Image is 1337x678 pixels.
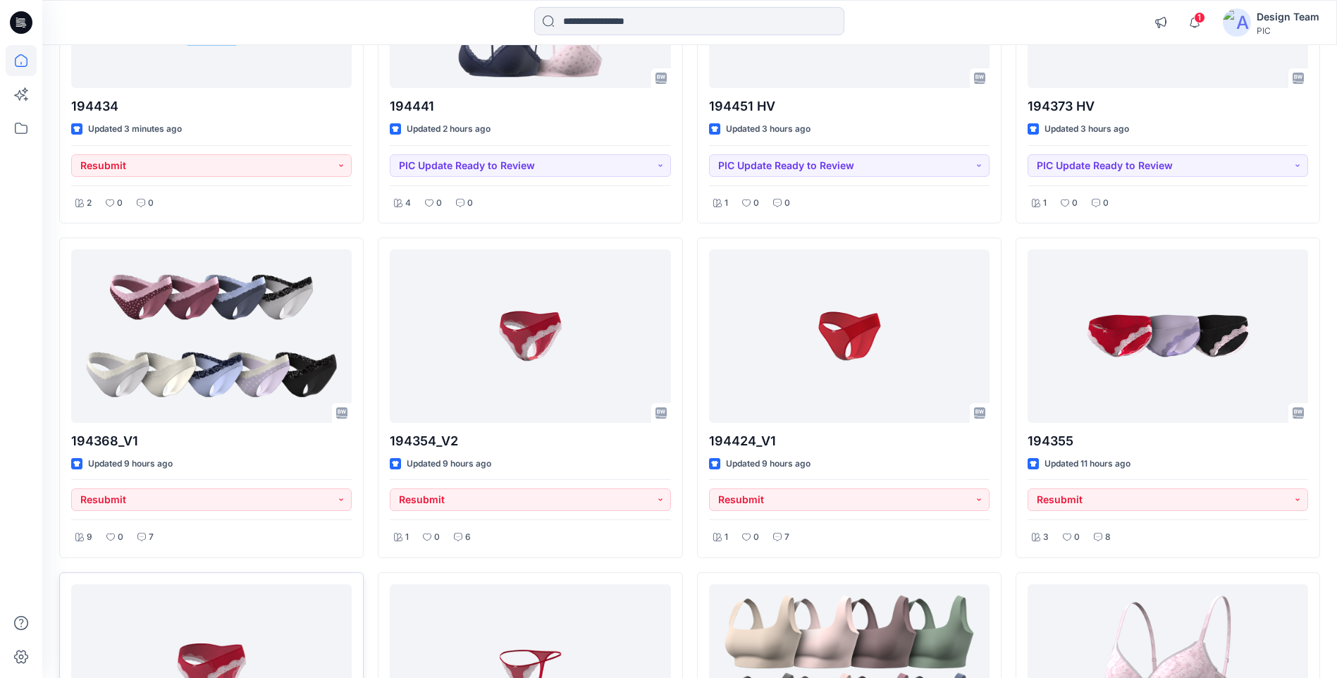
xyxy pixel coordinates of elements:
[390,431,670,451] p: 194354_V2
[71,431,352,451] p: 194368_V1
[407,122,491,137] p: Updated 2 hours ago
[467,196,473,211] p: 0
[405,196,411,211] p: 4
[148,196,154,211] p: 0
[434,530,440,545] p: 0
[725,196,728,211] p: 1
[709,249,990,422] a: 194424_V1
[1043,530,1049,545] p: 3
[1028,97,1308,116] p: 194373 HV
[118,530,123,545] p: 0
[725,530,728,545] p: 1
[88,122,182,137] p: Updated 3 minutes ago
[1045,122,1129,137] p: Updated 3 hours ago
[407,457,491,471] p: Updated 9 hours ago
[709,431,990,451] p: 194424_V1
[88,457,173,471] p: Updated 9 hours ago
[726,122,811,137] p: Updated 3 hours ago
[784,530,789,545] p: 7
[1045,457,1130,471] p: Updated 11 hours ago
[784,196,790,211] p: 0
[1043,196,1047,211] p: 1
[1105,530,1111,545] p: 8
[1028,431,1308,451] p: 194355
[87,530,92,545] p: 9
[117,196,123,211] p: 0
[149,530,154,545] p: 7
[1072,196,1078,211] p: 0
[709,97,990,116] p: 194451 HV
[753,196,759,211] p: 0
[405,530,409,545] p: 1
[436,196,442,211] p: 0
[753,530,759,545] p: 0
[87,196,92,211] p: 2
[1223,8,1251,37] img: avatar
[1257,25,1319,36] div: PIC
[1103,196,1109,211] p: 0
[1074,530,1080,545] p: 0
[390,249,670,422] a: 194354_V2
[1194,12,1205,23] span: 1
[1028,249,1308,422] a: 194355
[1257,8,1319,25] div: Design Team
[390,97,670,116] p: 194441
[71,249,352,422] a: 194368_V1
[465,530,471,545] p: 6
[71,97,352,116] p: 194434
[726,457,811,471] p: Updated 9 hours ago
